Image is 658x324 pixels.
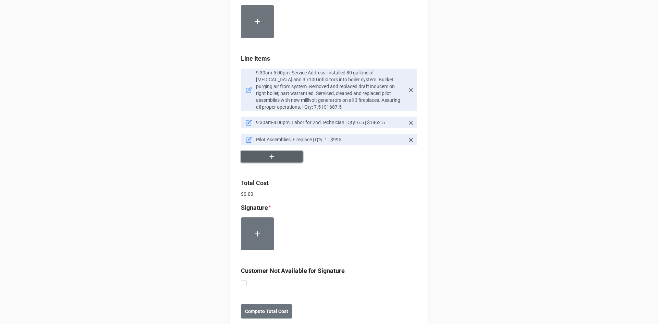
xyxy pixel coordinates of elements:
[241,304,292,319] button: Compute Total Cost
[241,54,270,63] label: Line Items
[256,119,405,126] p: 9:30am-4:00pm; Labor for 2nd Technician | Qty: 6.5 | $1462.5
[256,136,405,143] p: Pilot Assemblies, Fireplace | Qty: 1 | $995
[256,69,405,110] p: 9:30am-5:00pm; Service Address: Installed 80 gallons of [MEDICAL_DATA] and 3 x100 inhibitors into...
[241,266,345,276] label: Customer Not Available for Signature
[245,308,288,315] b: Compute Total Cost
[241,191,417,197] p: $0.00
[241,179,269,187] b: Total Cost
[241,203,268,213] label: Signature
